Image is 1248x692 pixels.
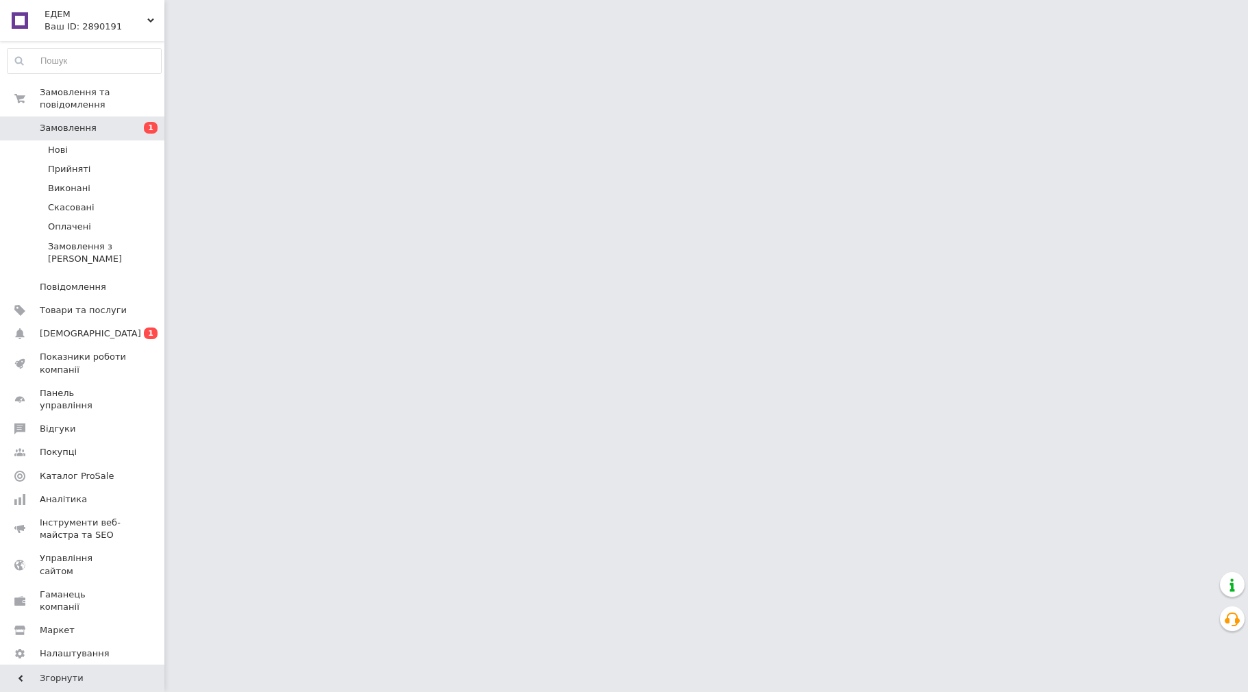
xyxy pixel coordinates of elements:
[40,423,75,435] span: Відгуки
[40,647,110,660] span: Налаштування
[40,328,141,340] span: [DEMOGRAPHIC_DATA]
[40,517,127,541] span: Інструменти веб-майстра та SEO
[45,21,164,33] div: Ваш ID: 2890191
[40,304,127,317] span: Товари та послуги
[48,201,95,214] span: Скасовані
[40,387,127,412] span: Панель управління
[48,221,91,233] span: Оплачені
[48,240,160,265] span: Замовлення з [PERSON_NAME]
[40,493,87,506] span: Аналітика
[48,163,90,175] span: Прийняті
[8,49,161,73] input: Пошук
[144,328,158,339] span: 1
[45,8,147,21] span: ЕДЕМ
[40,281,106,293] span: Повідомлення
[40,470,114,482] span: Каталог ProSale
[48,182,90,195] span: Виконані
[48,144,68,156] span: Нові
[40,589,127,613] span: Гаманець компанії
[40,122,97,134] span: Замовлення
[40,552,127,577] span: Управління сайтом
[144,122,158,134] span: 1
[40,86,164,111] span: Замовлення та повідомлення
[40,624,75,637] span: Маркет
[40,446,77,458] span: Покупці
[40,351,127,375] span: Показники роботи компанії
